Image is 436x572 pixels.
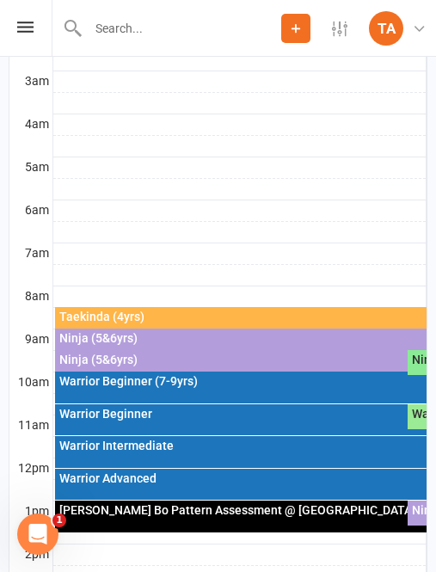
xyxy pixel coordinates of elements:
th: 5am [9,157,52,178]
th: 9am [9,329,52,350]
div: TA [369,11,403,46]
th: 12pm [9,458,52,479]
th: 4am [9,114,52,135]
th: 6am [9,200,52,221]
span: 1 [52,514,66,527]
th: 7am [9,243,52,264]
th: 1pm [9,501,52,522]
th: 3am [9,71,52,92]
th: 11am [9,415,52,436]
th: 2pm [9,544,52,565]
input: Search... [83,16,281,40]
th: 10am [9,372,52,393]
iframe: Intercom live chat [17,514,58,555]
th: 8am [9,286,52,307]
